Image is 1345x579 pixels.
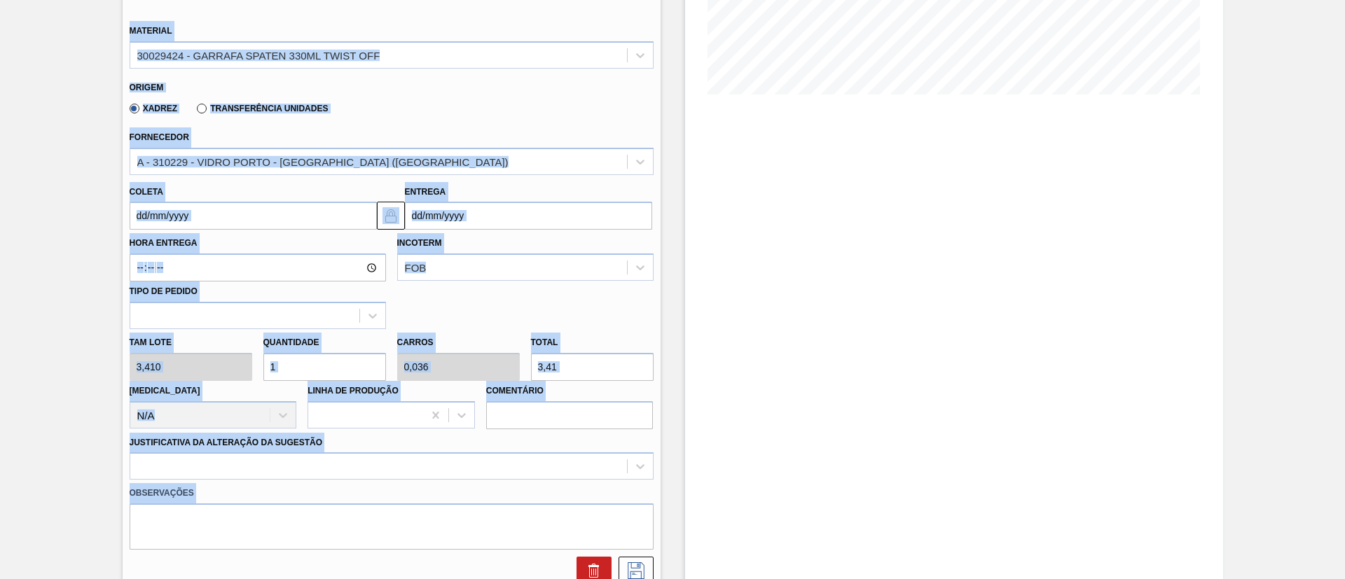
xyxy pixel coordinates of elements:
[130,386,200,396] label: [MEDICAL_DATA]
[130,202,377,230] input: dd/mm/yyyy
[137,155,509,167] div: A - 310229 - VIDRO PORTO - [GEOGRAPHIC_DATA] ([GEOGRAPHIC_DATA])
[531,337,558,347] label: Total
[130,438,323,447] label: Justificativa da Alteração da Sugestão
[382,207,399,224] img: locked
[130,333,252,353] label: Tam lote
[308,386,399,396] label: Linha de Produção
[137,49,380,61] div: 30029424 - GARRAFA SPATEN 330ML TWIST OFF
[130,26,172,36] label: Material
[130,104,178,113] label: Xadrez
[405,262,427,274] div: FOB
[486,381,654,401] label: Comentário
[197,104,328,113] label: Transferência Unidades
[405,202,652,230] input: dd/mm/yyyy
[377,202,405,230] button: locked
[130,132,189,142] label: Fornecedor
[130,83,164,92] label: Origem
[130,233,386,253] label: Hora Entrega
[397,337,434,347] label: Carros
[397,238,442,248] label: Incoterm
[263,337,319,347] label: Quantidade
[130,286,198,296] label: Tipo de pedido
[130,483,654,503] label: Observações
[405,187,446,197] label: Entrega
[130,187,163,197] label: Coleta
